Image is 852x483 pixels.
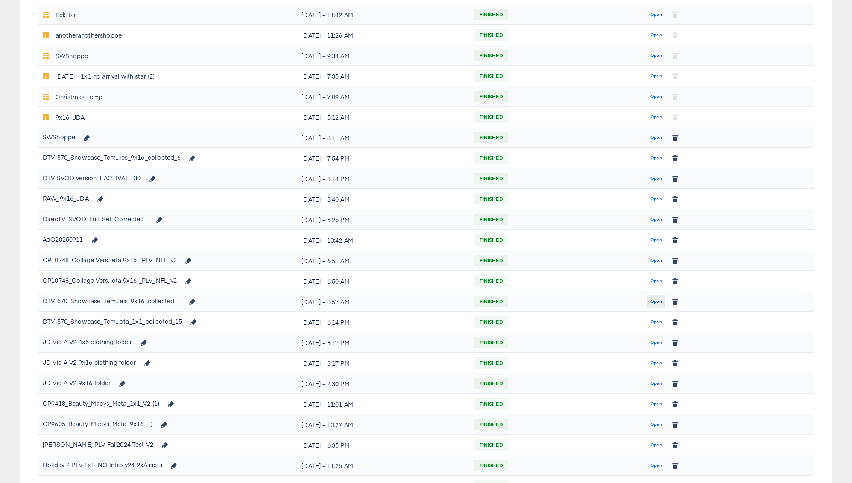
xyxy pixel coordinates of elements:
[647,254,665,267] button: Open
[302,377,464,390] div: [DATE] - 2:30 PM
[56,8,76,21] div: BelStar
[474,377,508,390] span: FINISHED
[302,28,464,42] div: [DATE] - 11:26 AM
[43,355,155,370] div: JD Vid A V2 9x16 clothing folder
[647,8,665,21] button: Open
[650,93,662,100] span: Open
[43,314,182,328] div: DTV-570_Showcase_Tem...eta_1x1_collected_15
[650,359,662,367] span: Open
[474,254,508,267] span: FINISHED
[474,151,508,165] span: FINISHED
[474,397,508,411] span: FINISHED
[474,274,508,288] span: FINISHED
[43,191,108,206] div: RAW_9x16_JDA
[650,11,662,18] span: Open
[43,273,177,287] div: CP10748_Collage Vers...eta 9x16 _PLV_NFL_v2
[647,295,665,308] button: Open
[474,213,508,226] span: FINISHED
[474,131,508,144] span: FINISHED
[43,130,95,144] div: SWShoppe
[474,8,508,21] span: FINISHED
[302,274,464,288] div: [DATE] - 6:50 AM
[647,459,665,472] button: Open
[650,154,662,162] span: Open
[474,315,508,329] span: FINISHED
[650,175,662,182] span: Open
[650,318,662,326] span: Open
[302,233,464,247] div: [DATE] - 10:42 AM
[650,298,662,305] span: Open
[302,438,464,452] div: [DATE] - 6:35 PM
[56,28,122,42] div: anotheranothershoppe
[302,172,464,185] div: [DATE] - 3:14 PM
[650,31,662,39] span: Open
[302,295,464,308] div: [DATE] - 8:57 AM
[647,315,665,329] button: Open
[647,151,665,165] button: Open
[474,233,508,247] span: FINISHED
[474,49,508,62] span: FINISHED
[302,336,464,349] div: [DATE] - 3:17 PM
[647,213,665,226] button: Open
[474,356,508,370] span: FINISHED
[43,232,103,247] div: AdC20250911
[474,295,508,308] span: FINISHED
[647,274,665,288] button: Open
[302,49,464,62] div: [DATE] - 9:34 AM
[650,134,662,141] span: Open
[43,437,173,452] div: [PERSON_NAME] PLV Fall2024 Test V2
[650,400,662,408] span: Open
[302,110,464,124] div: [DATE] - 5:12 AM
[43,417,172,431] div: CP9605_Beauty_Macys_Meta_9x16 (1)
[43,396,179,411] div: CP9418_Beauty_Macys_Meta_1x1_V2 (1)
[647,110,665,124] button: Open
[650,236,662,244] span: Open
[302,69,464,83] div: [DATE] - 7:35 AM
[650,277,662,285] span: Open
[474,418,508,431] span: FINISHED
[56,90,102,103] div: Christmas Temp
[650,380,662,387] span: Open
[647,336,665,349] button: Open
[650,441,662,449] span: Open
[650,216,662,223] span: Open
[56,49,88,62] div: SWShoppe
[650,113,662,121] span: Open
[474,336,508,349] span: FINISHED
[43,171,161,185] div: DTV SVOD version 1 ACTIVATE 30
[647,49,665,62] button: Open
[474,90,508,103] span: FINISHED
[647,397,665,411] button: Open
[43,150,181,164] div: DTV-570_Showcase_Tem...ies_9x16_collected_6
[474,110,508,124] span: FINISHED
[43,376,131,390] div: JD Vid A V2 9x16 folder
[302,254,464,267] div: [DATE] - 6:51 AM
[647,192,665,206] button: Open
[650,339,662,346] span: Open
[56,110,85,124] div: 9x16_JDA
[650,421,662,428] span: Open
[647,438,665,452] button: Open
[43,335,152,349] div: JD Vid A V2 4x5 clothing folder
[302,131,464,144] div: [DATE] - 8:11 AM
[650,195,662,203] span: Open
[43,458,182,472] div: Holiday 2 PLV 1x1_NO Intro v24 2xAssets
[302,459,464,472] div: [DATE] - 11:25 AM
[650,462,662,469] span: Open
[474,172,508,185] span: FINISHED
[647,356,665,370] button: Open
[647,418,665,431] button: Open
[647,90,665,103] button: Open
[43,253,177,266] div: CP10748_Collage Vers...eta 9x16 _PLV_NFL_v2
[647,233,665,247] button: Open
[302,151,464,165] div: [DATE] - 7:54 PM
[474,192,508,206] span: FINISHED
[43,294,181,307] div: DTV-570_Showcase_Tem...els_9x16_collected_1
[474,28,508,42] span: FINISHED
[302,418,464,431] div: [DATE] - 10:27 AM
[650,52,662,59] span: Open
[474,459,508,472] span: FINISHED
[302,356,464,370] div: [DATE] - 3:17 PM
[474,69,508,83] span: FINISHED
[647,131,665,144] button: Open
